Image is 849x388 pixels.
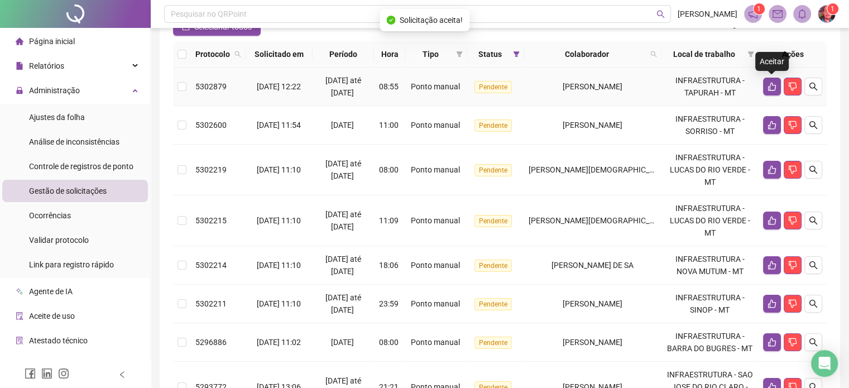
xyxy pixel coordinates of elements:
span: [DATE] 11:10 [257,165,301,174]
span: [DATE] até [DATE] [325,76,361,97]
span: Protocolo [195,48,230,60]
span: Validar protocolo [29,236,89,245]
span: search [656,10,665,18]
span: [DATE] 12:22 [257,82,301,91]
span: [PERSON_NAME] [563,338,622,347]
span: solution [16,337,23,344]
span: 08:00 [379,338,399,347]
img: 78572 [818,6,835,22]
span: 08:55 [379,82,399,91]
span: dislike [788,261,797,270]
span: search [648,46,659,63]
span: Página inicial [29,37,75,46]
sup: 1 [754,3,765,15]
span: mail [773,9,783,19]
span: 1 [757,5,761,13]
span: [DATE] até [DATE] [325,210,361,231]
span: facebook [25,368,36,379]
span: search [809,82,818,91]
div: Aceitar [755,52,789,71]
span: Ponto manual [411,261,460,270]
span: 5302600 [195,121,227,130]
td: INFRAESTRUTURA - TAPURAH - MT [661,68,759,106]
td: INFRAESTRUTURA - BARRA DO BUGRES - MT [661,323,759,362]
span: 11:00 [379,121,399,130]
span: like [768,261,776,270]
span: home [16,37,23,45]
span: Gestão de solicitações [29,186,107,195]
span: Colaborador [529,48,646,60]
span: Ponto manual [411,165,460,174]
span: audit [16,312,23,320]
span: file [16,62,23,70]
span: 18:06 [379,261,399,270]
span: [PERSON_NAME][DEMOGRAPHIC_DATA] [529,216,670,225]
span: filter [454,46,465,63]
span: [DATE] [331,338,354,347]
span: search [809,216,818,225]
span: search [234,51,241,58]
div: Ações [763,48,822,60]
span: Link para registro rápido [29,260,114,269]
span: Relatórios [29,61,64,70]
span: dislike [788,216,797,225]
span: [PERSON_NAME] DE SA [551,261,634,270]
th: Período [313,41,375,68]
span: [DATE] até [DATE] [325,293,361,314]
span: dislike [788,121,797,130]
span: filter [745,46,756,63]
span: Status [472,48,509,60]
span: search [650,51,657,58]
th: Solicitado em [246,41,313,68]
span: [DATE] até [DATE] [325,159,361,180]
td: INFRAESTRUTURA - LUCAS DO RIO VERDE - MT [661,195,759,246]
span: Pendente [474,164,512,176]
span: dislike [788,165,797,174]
span: filter [513,51,520,58]
span: Tipo [410,48,452,60]
span: Ponto manual [411,82,460,91]
span: 5302215 [195,216,227,225]
span: [PERSON_NAME] [563,82,622,91]
span: [PERSON_NAME] [563,121,622,130]
span: like [768,216,776,225]
th: Hora [374,41,405,68]
span: [DATE] 11:10 [257,261,301,270]
span: [PERSON_NAME] [563,299,622,308]
span: 23:59 [379,299,399,308]
td: INFRAESTRUTURA - SORRISO - MT [661,106,759,145]
span: [DATE] 11:02 [257,338,301,347]
span: Pendente [474,81,512,93]
span: dislike [788,338,797,347]
span: Administração [29,86,80,95]
span: Local de trabalho [666,48,743,60]
span: Ponto manual [411,299,460,308]
td: INFRAESTRUTURA - LUCAS DO RIO VERDE - MT [661,145,759,195]
span: Pendente [474,337,512,349]
span: 5302879 [195,82,227,91]
span: search [809,261,818,270]
span: Controle de registros de ponto [29,162,133,171]
span: Ocorrências [29,211,71,220]
span: Ajustes da folha [29,113,85,122]
span: search [809,165,818,174]
span: Atestado técnico [29,336,88,345]
span: Ponto manual [411,121,460,130]
span: Análise de inconsistências [29,137,119,146]
span: [PERSON_NAME][DEMOGRAPHIC_DATA] [529,165,670,174]
span: like [768,338,776,347]
span: [PERSON_NAME] [678,8,737,20]
span: like [768,82,776,91]
span: Pendente [474,260,512,272]
span: 11:09 [379,216,399,225]
span: search [809,121,818,130]
span: [DATE] até [DATE] [325,255,361,276]
span: Aceite de uso [29,312,75,320]
span: search [809,299,818,308]
span: linkedin [41,368,52,379]
span: Agente de IA [29,287,73,296]
span: search [809,338,818,347]
div: Open Intercom Messenger [811,350,838,377]
span: notification [748,9,758,19]
span: [DATE] 11:54 [257,121,301,130]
